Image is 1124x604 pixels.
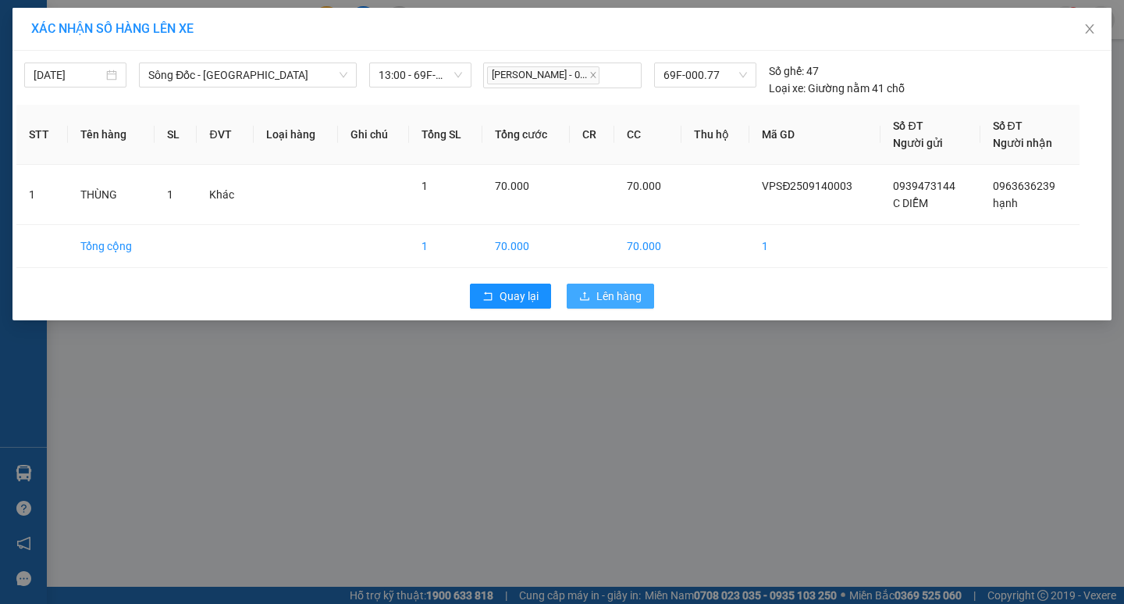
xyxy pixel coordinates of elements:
span: Sông Đốc - Sài Gòn [148,63,347,87]
th: CC [614,105,681,165]
button: Close [1068,8,1112,52]
td: Tổng cộng [68,225,155,268]
span: Loại xe: [769,80,806,97]
th: CR [570,105,614,165]
span: 1 [421,180,428,192]
span: 69F-000.77 [663,63,746,87]
span: upload [579,291,590,303]
span: Số ĐT [893,120,923,132]
span: 13:00 - 69F-000.77 [379,63,462,87]
span: VPSĐ2509140003 [762,180,852,192]
span: Người gửi [893,137,943,149]
th: Tên hàng [68,105,155,165]
div: 47 [769,63,819,80]
td: 1 [16,165,68,225]
span: 1 [167,188,173,201]
span: Số ghế: [769,63,804,80]
span: 0963636239 [993,180,1055,192]
span: close [1083,23,1096,35]
th: SL [155,105,197,165]
button: rollbackQuay lại [470,284,551,309]
span: Quay lại [500,288,539,305]
td: Khác [197,165,254,225]
input: 14/09/2025 [34,66,103,84]
span: [PERSON_NAME] - 0... [487,66,599,84]
span: hạnh [993,197,1018,209]
span: XÁC NHẬN SỐ HÀNG LÊN XE [31,21,194,36]
th: Mã GD [749,105,880,165]
span: close [589,71,597,79]
th: Tổng cước [482,105,570,165]
span: down [339,70,348,80]
td: 1 [409,225,482,268]
span: 0939473144 [893,180,955,192]
span: C DIỄM [893,197,928,209]
span: 70.000 [627,180,661,192]
span: Lên hàng [596,288,642,305]
th: Loại hàng [254,105,338,165]
td: THÙNG [68,165,155,225]
td: 1 [749,225,880,268]
th: Ghi chú [338,105,409,165]
td: 70.000 [482,225,570,268]
th: ĐVT [197,105,254,165]
th: Tổng SL [409,105,482,165]
th: STT [16,105,68,165]
span: Số ĐT [993,120,1023,132]
span: Người nhận [993,137,1052,149]
th: Thu hộ [681,105,749,165]
button: uploadLên hàng [567,284,654,309]
td: 70.000 [614,225,681,268]
span: 70.000 [495,180,529,192]
div: Giường nằm 41 chỗ [769,80,905,97]
span: rollback [482,291,493,303]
